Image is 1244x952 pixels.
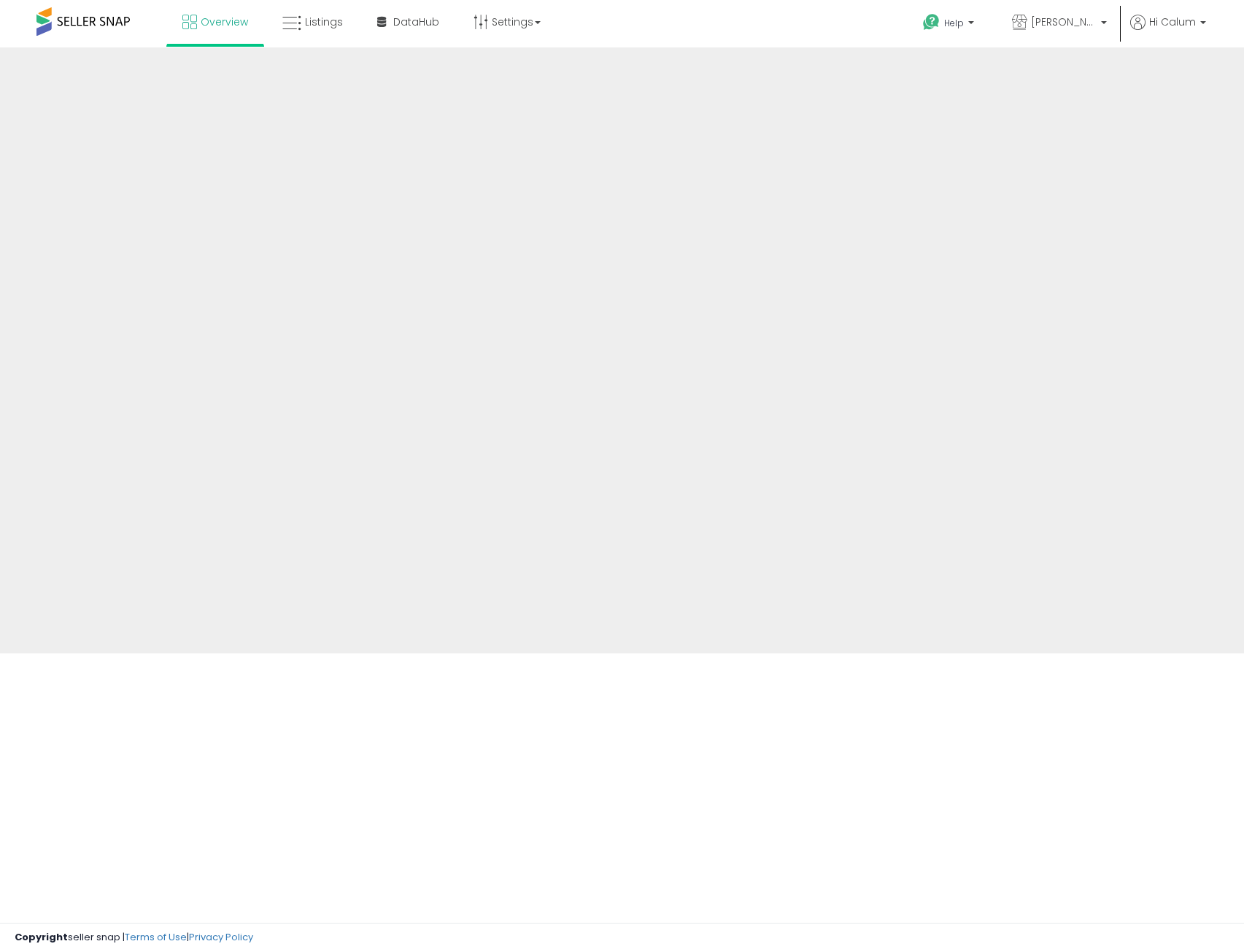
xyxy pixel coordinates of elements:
span: [PERSON_NAME] Essentials LLC [1031,15,1097,29]
a: Hi Calum [1130,15,1206,47]
i: Get Help [922,13,940,31]
span: Overview [201,15,248,29]
span: Listings [305,15,343,29]
span: Help [944,17,964,29]
span: DataHub [393,15,439,29]
a: Help [911,2,989,47]
span: Hi Calum [1149,15,1196,29]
